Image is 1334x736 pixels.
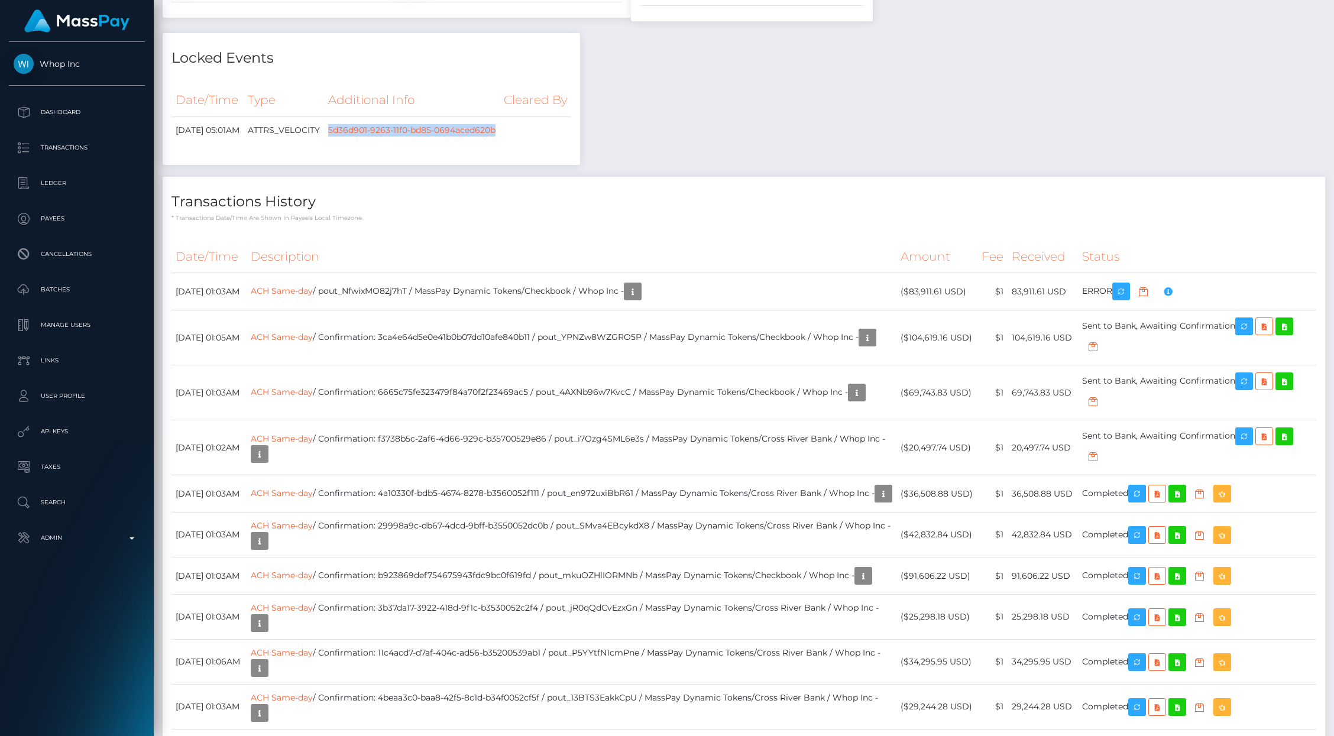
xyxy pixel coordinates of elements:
[251,387,313,397] a: ACH Same-day
[251,647,313,658] a: ACH Same-day
[896,557,977,595] td: ($91,606.22 USD)
[977,420,1008,475] td: $1
[9,488,145,517] a: Search
[896,595,977,640] td: ($25,298.18 USD)
[247,595,896,640] td: / Confirmation: 3b37da17-3922-418d-9f1c-b3530052c2f4 / pout_jR0qQdCvEzxGn / MassPay Dynamic Token...
[1078,475,1317,513] td: Completed
[247,241,896,273] th: Description
[247,475,896,513] td: / Confirmation: 4a10330f-bdb5-4674-8278-b3560052f111 / pout_en972uxiBbR61 / MassPay Dynamic Token...
[977,513,1008,557] td: $1
[1078,273,1317,310] td: ERROR
[1008,513,1078,557] td: 42,832.84 USD
[251,570,313,581] a: ACH Same-day
[171,420,247,475] td: [DATE] 01:02AM
[9,381,145,411] a: User Profile
[171,213,1316,222] p: * Transactions date/time are shown in payee's local timezone
[977,241,1008,273] th: Fee
[1078,420,1317,475] td: Sent to Bank, Awaiting Confirmation
[247,310,896,365] td: / Confirmation: 3ca4e64d5e0e41b0b07dd10afe840b11 / pout_YPNZw8WZGRO5P / MassPay Dynamic Tokens/Ch...
[896,310,977,365] td: ($104,619.16 USD)
[977,557,1008,595] td: $1
[500,84,571,116] th: Cleared By
[1078,310,1317,365] td: Sent to Bank, Awaiting Confirmation
[977,310,1008,365] td: $1
[171,595,247,640] td: [DATE] 01:03AM
[977,685,1008,729] td: $1
[1078,640,1317,685] td: Completed
[251,286,313,296] a: ACH Same-day
[14,352,140,369] p: Links
[171,513,247,557] td: [DATE] 01:03AM
[171,365,247,420] td: [DATE] 01:03AM
[171,640,247,685] td: [DATE] 01:06AM
[896,640,977,685] td: ($34,295.95 USD)
[9,59,145,69] span: Whop Inc
[171,310,247,365] td: [DATE] 01:05AM
[14,387,140,405] p: User Profile
[14,281,140,299] p: Batches
[977,475,1008,513] td: $1
[251,488,313,498] a: ACH Same-day
[171,192,1316,212] h4: Transactions History
[896,365,977,420] td: ($69,743.83 USD)
[14,494,140,511] p: Search
[9,523,145,553] a: Admin
[251,433,313,444] a: ACH Same-day
[14,139,140,157] p: Transactions
[247,273,896,310] td: / pout_NfwixMO82j7hT / MassPay Dynamic Tokens/Checkbook / Whop Inc -
[251,332,313,342] a: ACH Same-day
[9,239,145,269] a: Cancellations
[247,640,896,685] td: / Confirmation: 11c4acd7-d7af-404c-ad56-b35200539ab1 / pout_P5YYtfN1cmPne / MassPay Dynamic Token...
[171,685,247,729] td: [DATE] 01:03AM
[1078,365,1317,420] td: Sent to Bank, Awaiting Confirmation
[9,98,145,127] a: Dashboard
[247,420,896,475] td: / Confirmation: f3738b5c-2af6-4d66-929c-b35700529e86 / pout_i7Ozg4SML6e3s / MassPay Dynamic Token...
[896,241,977,273] th: Amount
[1008,685,1078,729] td: 29,244.28 USD
[247,557,896,595] td: / Confirmation: b923869def754675943fdc9bc0f619fd / pout_mkuOZHlIORMNb / MassPay Dynamic Tokens/Ch...
[247,365,896,420] td: / Confirmation: 6665c75fe323479f84a70f2f23469ac5 / pout_4AXNb96w7KvcC / MassPay Dynamic Tokens/Ch...
[14,54,34,74] img: Whop Inc
[896,513,977,557] td: ($42,832.84 USD)
[1078,595,1317,640] td: Completed
[171,273,247,310] td: [DATE] 01:03AM
[1008,365,1078,420] td: 69,743.83 USD
[9,204,145,234] a: Payees
[1008,241,1078,273] th: Received
[14,529,140,547] p: Admin
[9,168,145,198] a: Ledger
[9,133,145,163] a: Transactions
[171,241,247,273] th: Date/Time
[171,48,571,69] h4: Locked Events
[1008,640,1078,685] td: 34,295.95 USD
[9,346,145,375] a: Links
[171,84,244,116] th: Date/Time
[244,116,324,144] td: ATTRS_VELOCITY
[9,310,145,340] a: Manage Users
[9,452,145,482] a: Taxes
[1008,475,1078,513] td: 36,508.88 USD
[14,103,140,121] p: Dashboard
[14,458,140,476] p: Taxes
[251,692,313,703] a: ACH Same-day
[251,602,313,613] a: ACH Same-day
[896,273,977,310] td: ($83,911.61 USD)
[171,557,247,595] td: [DATE] 01:03AM
[1078,241,1317,273] th: Status
[896,475,977,513] td: ($36,508.88 USD)
[9,417,145,446] a: API Keys
[1078,513,1317,557] td: Completed
[977,273,1008,310] td: $1
[1008,557,1078,595] td: 91,606.22 USD
[977,640,1008,685] td: $1
[324,84,500,116] th: Additional Info
[1008,273,1078,310] td: 83,911.61 USD
[896,685,977,729] td: ($29,244.28 USD)
[24,9,129,33] img: MassPay Logo
[1008,420,1078,475] td: 20,497.74 USD
[1078,557,1317,595] td: Completed
[9,275,145,304] a: Batches
[14,210,140,228] p: Payees
[977,365,1008,420] td: $1
[1078,685,1317,729] td: Completed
